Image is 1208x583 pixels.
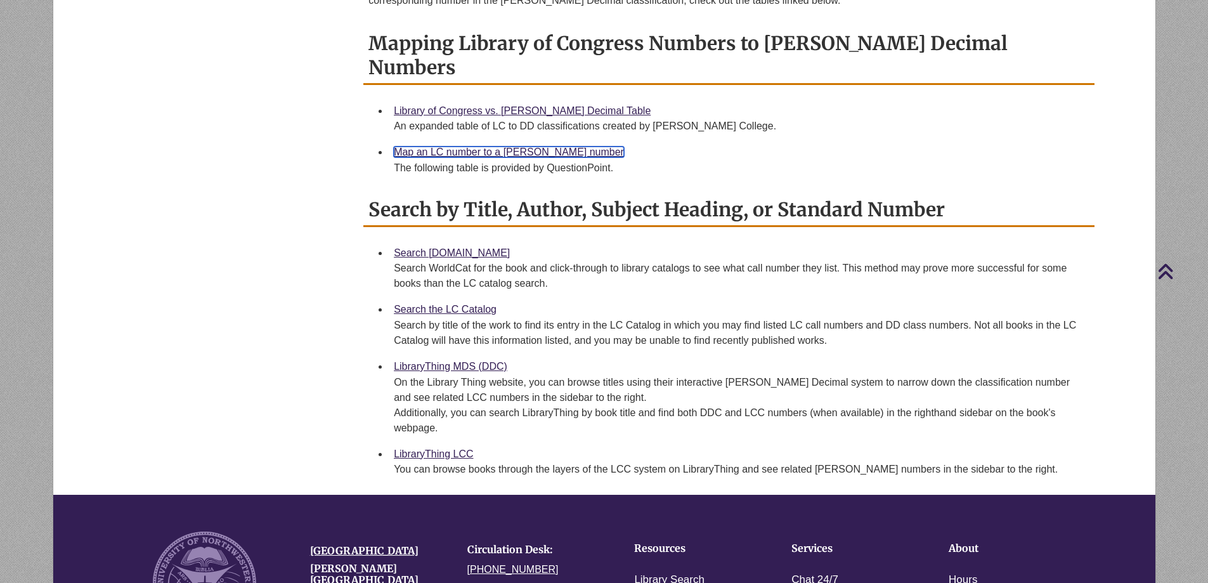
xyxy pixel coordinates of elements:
a: Map an LC number to a [PERSON_NAME] number [394,147,624,157]
a: Library of Congress vs. [PERSON_NAME] Decimal Table [394,105,651,116]
a: [PHONE_NUMBER] [467,564,559,575]
h4: Resources [634,543,752,554]
h2: Search by Title, Author, Subject Heading, or Standard Number [363,193,1094,227]
a: LibraryThing MDS (DDC) [394,361,507,372]
h4: About [949,543,1067,554]
a: Search the LC Catalog [394,304,497,315]
a: Search [DOMAIN_NAME] [394,247,510,258]
a: LibraryThing LCC [394,449,473,459]
h4: Circulation Desk: [467,544,606,556]
div: An expanded table of LC to DD classifications created by [PERSON_NAME] College. [394,119,1084,134]
a: Back to Top [1157,263,1205,280]
a: [GEOGRAPHIC_DATA] [310,544,419,557]
h4: Services [791,543,909,554]
div: Search WorldCat for the book and click-through to library catalogs to see what call number they l... [394,261,1084,291]
div: You can browse books through the layers of the LCC system on LibraryThing and see related [PERSON... [394,462,1084,477]
h2: Mapping Library of Congress Numbers to [PERSON_NAME] Decimal Numbers [363,27,1094,85]
div: The following table is provided by QuestionPoint. [394,160,1084,176]
div: On the Library Thing website, you can browse titles using their interactive [PERSON_NAME] Decimal... [394,375,1084,436]
div: Search by title of the work to find its entry in the LC Catalog in which you may find listed LC c... [394,318,1084,348]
